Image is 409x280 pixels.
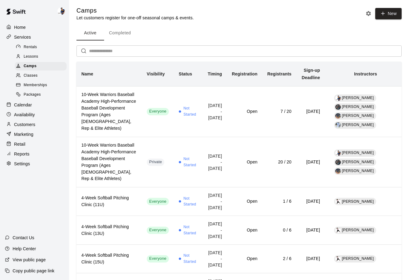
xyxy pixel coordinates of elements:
[232,108,257,115] h6: Open
[342,199,374,204] span: [PERSON_NAME]
[147,71,165,76] b: Visibility
[81,195,137,208] h6: 4-Week Softball Pitching Clinic (11U)
[14,112,35,118] p: Availability
[24,92,41,98] span: Packages
[15,81,69,90] a: Memberships
[147,256,169,262] span: Everyone
[202,86,227,137] td: [DATE] - [DATE]
[5,33,64,42] a: Services
[147,227,169,234] div: This service is visible to all of your customers
[342,228,374,232] span: [PERSON_NAME]
[76,6,194,15] h5: Camps
[15,52,67,61] div: Lessons
[147,255,169,263] div: This service is visible to all of your customers
[5,140,64,149] a: Retail
[14,151,29,157] p: Reports
[183,224,197,236] span: Not Started
[14,141,25,147] p: Retail
[14,131,33,137] p: Marketing
[81,91,137,132] h6: 10-Week Warriors Baseball Academy High-Performance Baseball Development Program (Ages [DEMOGRAPHI...
[354,71,377,76] b: Instructors
[342,256,374,261] span: [PERSON_NAME]
[364,9,373,18] button: Camp settings
[81,224,137,237] h6: 4-Week Softball Pitching Clinic (13U)
[232,71,257,76] b: Registration
[183,105,197,118] span: Not Started
[24,54,38,60] span: Lessons
[342,123,374,127] span: [PERSON_NAME]
[13,268,54,274] p: Copy public page link
[267,159,291,166] h6: 20 / 20
[342,96,374,100] span: [PERSON_NAME]
[14,161,30,167] p: Settings
[335,199,341,204] img: Dawn Bodrug
[232,198,257,205] h6: Open
[15,62,67,71] div: Camps
[13,257,46,263] p: View public page
[342,105,374,109] span: [PERSON_NAME]
[375,8,402,19] button: New
[81,71,93,76] b: Name
[202,244,227,273] td: [DATE] - [DATE]
[147,198,169,205] div: This service is visible to all of your customers
[24,73,37,79] span: Classes
[301,198,320,205] h6: [DATE]
[147,227,169,233] span: Everyone
[15,71,69,81] a: Classes
[81,252,137,266] h6: 4-Week Softball Pitching Clinic (15U)
[335,228,341,233] img: Dawn Bodrug
[14,102,32,108] p: Calendar
[301,108,320,115] h6: [DATE]
[335,95,341,101] img: Phillip Jankulovski
[15,62,69,71] a: Camps
[302,68,320,80] b: Sign-up Deadline
[342,113,374,118] span: [PERSON_NAME]
[335,122,341,128] img: Andy Leader
[5,120,64,129] a: Customers
[147,108,169,115] div: This service is visible to all of your customers
[373,11,402,16] a: New
[183,253,197,265] span: Not Started
[335,150,341,156] img: Phillip Jankulovski
[5,159,64,168] a: Settings
[342,160,374,164] span: [PERSON_NAME]
[335,113,341,119] img: Josh Cossitt
[342,169,374,173] span: [PERSON_NAME]
[147,159,165,165] span: Private
[183,156,197,168] span: Not Started
[342,151,374,155] span: [PERSON_NAME]
[267,227,291,234] h6: 0 / 6
[267,255,291,262] h6: 2 / 6
[335,159,341,165] div: Grayden Stauffer
[76,26,104,40] button: Active
[208,71,222,76] b: Timing
[13,246,36,252] p: Help Center
[335,104,341,110] img: Grayden Stauffer
[57,7,65,15] img: Phillip Jankulovski
[301,255,320,262] h6: [DATE]
[147,199,169,205] span: Everyone
[14,34,31,40] p: Services
[147,159,165,166] div: This service is hidden, and can only be accessed via a direct link
[81,142,137,182] h6: 10-Week Warriors Baseball Academy High-Performance Baseball Development Program (Ages [DEMOGRAPHI...
[5,100,64,109] div: Calendar
[232,227,257,234] h6: Open
[5,110,64,119] a: Availability
[104,26,136,40] button: Completed
[15,43,67,52] div: Rentals
[335,256,341,262] img: Dawn Bodrug
[183,196,197,208] span: Not Started
[267,198,291,205] h6: 1 / 6
[5,23,64,32] a: Home
[335,168,341,174] img: Josh Cossitt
